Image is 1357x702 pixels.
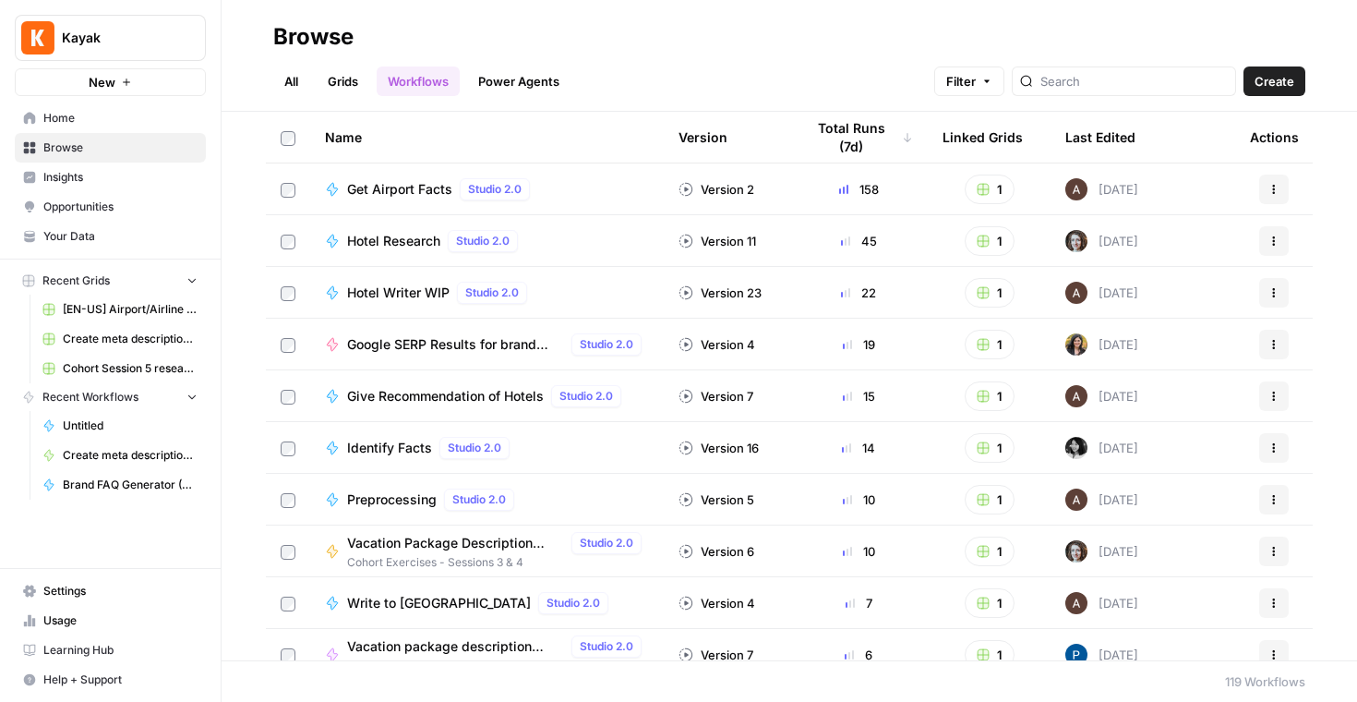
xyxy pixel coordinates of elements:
[456,233,510,249] span: Studio 2.0
[678,542,754,561] div: Version 6
[804,646,913,664] div: 6
[273,67,309,96] a: All
[325,282,649,304] a: Hotel Writer WIPStudio 2.0
[21,21,54,54] img: Kayak Logo
[1065,333,1138,356] div: [DATE]
[347,637,564,656] span: Vacation package description generator ([PERSON_NAME])
[1065,437,1087,459] img: 0w16hsb9dp3affd7irj0qqs67ma2
[804,594,913,612] div: 7
[678,180,754,199] div: Version 2
[678,112,727,163] div: Version
[63,447,198,464] span: Create meta description (Fie)
[1065,282,1087,304] img: wtbmvrjo3qvncyiyitl6zoukl9gz
[1065,592,1087,614] img: wtbmvrjo3qvncyiyitl6zoukl9gz
[946,72,976,91] span: Filter
[15,665,206,695] button: Help + Support
[15,383,206,411] button: Recent Workflows
[325,437,649,459] a: Identify FactsStudio 2.0
[325,112,649,163] div: Name
[317,67,369,96] a: Grids
[347,284,450,302] span: Hotel Writer WIP
[448,440,501,456] span: Studio 2.0
[465,284,519,301] span: Studio 2.0
[965,175,1015,204] button: 1
[42,272,110,289] span: Recent Grids
[34,295,206,324] a: [EN-US] Airport/Airline Content Refresh
[34,441,206,470] a: Create meta description (Fie)
[325,635,649,674] a: Vacation package description generator ([PERSON_NAME])Studio 2.0Cohort Exercises - Sessions 3 & 4
[1225,672,1305,691] div: 119 Workflows
[15,15,206,61] button: Workspace: Kayak
[804,335,913,354] div: 19
[347,490,437,509] span: Preprocessing
[1065,230,1138,252] div: [DATE]
[15,222,206,251] a: Your Data
[965,226,1015,256] button: 1
[678,594,755,612] div: Version 4
[804,232,913,250] div: 45
[15,163,206,192] a: Insights
[1255,72,1294,91] span: Create
[580,535,633,551] span: Studio 2.0
[325,592,649,614] a: Write to [GEOGRAPHIC_DATA]Studio 2.0
[347,335,564,354] span: Google SERP Results for brand terms - KAYAK
[559,388,613,405] span: Studio 2.0
[63,331,198,347] span: Create meta description (Fie) Grid
[34,470,206,500] a: Brand FAQ Generator (Fie)
[43,169,198,186] span: Insights
[452,491,506,508] span: Studio 2.0
[1243,67,1305,96] button: Create
[347,594,531,612] span: Write to [GEOGRAPHIC_DATA]
[678,646,753,664] div: Version 7
[1065,437,1138,459] div: [DATE]
[1065,644,1138,666] div: [DATE]
[468,181,522,198] span: Studio 2.0
[325,385,649,407] a: Give Recommendation of HotelsStudio 2.0
[1065,385,1087,407] img: wtbmvrjo3qvncyiyitl6zoukl9gz
[678,439,759,457] div: Version 16
[347,232,440,250] span: Hotel Research
[965,381,1015,411] button: 1
[678,335,755,354] div: Version 4
[15,133,206,163] a: Browse
[804,284,913,302] div: 22
[965,330,1015,359] button: 1
[43,583,198,599] span: Settings
[678,232,756,250] div: Version 11
[1065,489,1087,511] img: wtbmvrjo3qvncyiyitl6zoukl9gz
[1065,385,1138,407] div: [DATE]
[1065,592,1138,614] div: [DATE]
[678,284,762,302] div: Version 23
[1065,112,1135,163] div: Last Edited
[34,324,206,354] a: Create meta description (Fie) Grid
[43,672,198,688] span: Help + Support
[1065,178,1087,200] img: wtbmvrjo3qvncyiyitl6zoukl9gz
[347,534,564,552] span: Vacation Package Description Generator (Ola)
[1040,72,1228,91] input: Search
[1065,644,1087,666] img: pl7e58t6qlk7gfgh2zr3oyga3gis
[347,180,452,199] span: Get Airport Facts
[34,354,206,383] a: Cohort Session 5 research (Fie)
[325,532,649,571] a: Vacation Package Description Generator (Ola)Studio 2.0Cohort Exercises - Sessions 3 & 4
[377,67,460,96] a: Workflows
[34,411,206,441] a: Untitled
[325,178,649,200] a: Get Airport FactsStudio 2.0
[43,612,198,629] span: Usage
[943,112,1023,163] div: Linked Grids
[1065,178,1138,200] div: [DATE]
[63,301,198,318] span: [EN-US] Airport/Airline Content Refresh
[43,139,198,156] span: Browse
[43,110,198,127] span: Home
[678,387,753,405] div: Version 7
[15,267,206,295] button: Recent Grids
[965,588,1015,618] button: 1
[965,278,1015,308] button: 1
[580,638,633,655] span: Studio 2.0
[347,387,544,405] span: Give Recommendation of Hotels
[804,180,913,199] div: 158
[325,230,649,252] a: Hotel ResearchStudio 2.0
[43,199,198,215] span: Opportunities
[15,576,206,606] a: Settings
[546,595,600,611] span: Studio 2.0
[804,112,913,163] div: Total Runs (7d)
